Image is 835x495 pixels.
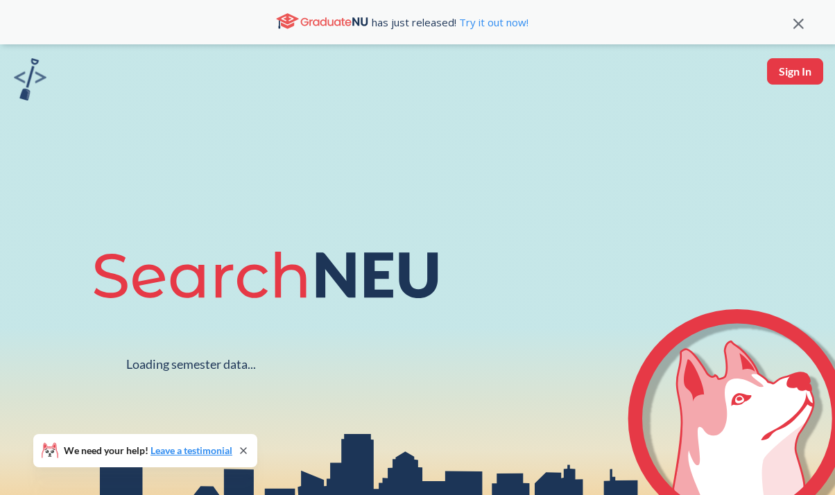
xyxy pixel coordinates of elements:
[64,446,232,455] span: We need your help!
[14,58,46,105] a: sandbox logo
[150,444,232,456] a: Leave a testimonial
[126,356,256,372] div: Loading semester data...
[767,58,823,85] button: Sign In
[372,15,528,30] span: has just released!
[456,15,528,29] a: Try it out now!
[14,58,46,101] img: sandbox logo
